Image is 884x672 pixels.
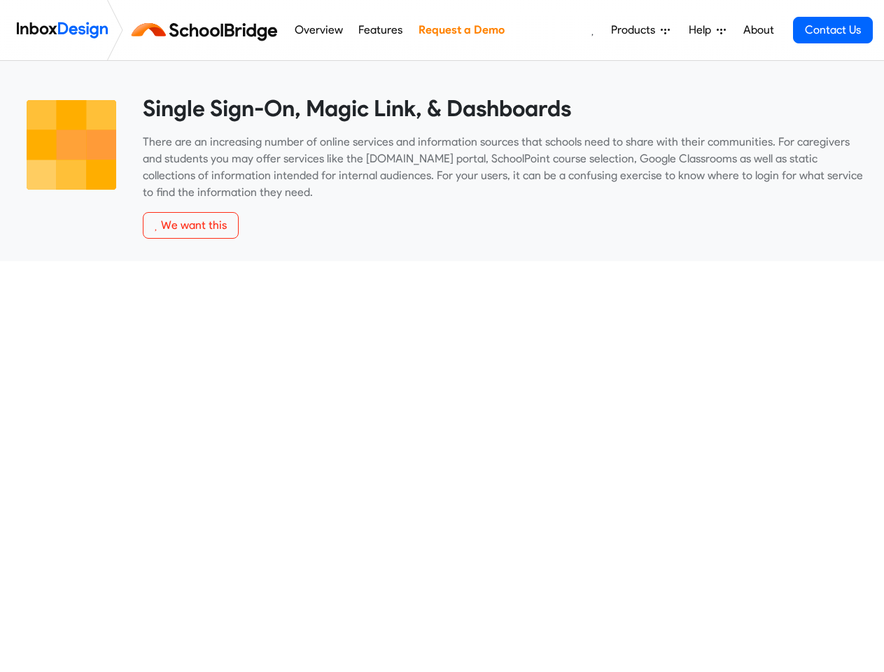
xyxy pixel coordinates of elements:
a: Features [355,16,407,44]
a: Products [605,16,675,44]
img: schoolbridge logo [129,13,286,47]
a: Contact Us [793,17,873,43]
a: Help [683,16,731,44]
heading: Single Sign-On, Magic Link, & Dashboards [143,94,863,122]
a: About [739,16,778,44]
img: 2022_01_13_icon_grid.svg [21,94,122,195]
span: Products [611,22,661,38]
button: We want this [143,212,239,239]
span: We want this [161,218,227,232]
a: Overview [290,16,346,44]
a: Request a Demo [414,16,508,44]
span: Help [689,22,717,38]
p: There are an increasing number of online services and information sources that schools need to sh... [143,134,863,201]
